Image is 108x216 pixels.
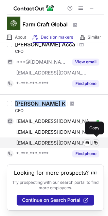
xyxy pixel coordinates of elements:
img: ContactOut v5.3.10 [14,4,54,12]
header: Looking for more prospects? 👀 [14,170,97,176]
span: About [15,35,26,40]
h1: Farm Craft Global [22,20,68,28]
p: Try prospecting with our search portal to find more employees. [12,180,99,191]
button: Reveal Button [72,150,99,157]
span: [EMAIL_ADDRESS][DOMAIN_NAME] [16,140,94,146]
span: Decision makers [41,35,73,40]
button: Reveal Button [72,59,99,65]
div: [PERSON_NAME] Acca [15,41,75,48]
span: [EMAIL_ADDRESS][DOMAIN_NAME] [16,118,94,124]
img: 700550e44f0091e24ce42a4c04c8b803 [7,17,20,30]
button: Continue on Search Portal [17,195,94,206]
span: [EMAIL_ADDRESS][DOMAIN_NAME] [16,129,94,135]
div: CFO [15,48,104,55]
span: [EMAIL_ADDRESS][DOMAIN_NAME] [16,70,87,76]
button: Reveal Button [72,80,99,87]
span: ***@[DOMAIN_NAME] [16,59,68,65]
span: Similar [88,35,101,40]
span: Continue on Search Portal [22,197,80,203]
div: CEO [15,108,104,114]
div: [PERSON_NAME] K [15,100,66,107]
